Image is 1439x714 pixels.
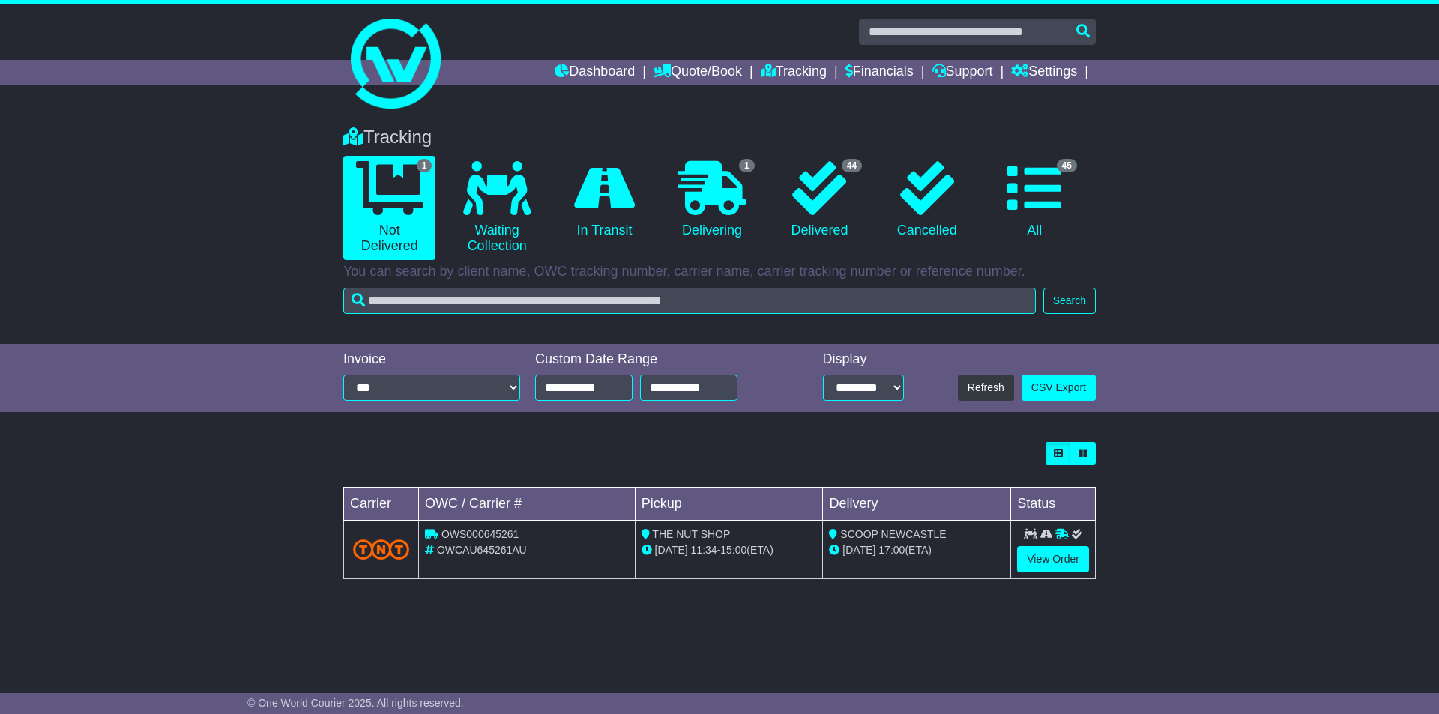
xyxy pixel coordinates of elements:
[343,264,1096,280] p: You can search by client name, OWC tracking number, carrier name, carrier tracking number or refe...
[1011,60,1077,85] a: Settings
[247,697,464,709] span: © One World Courier 2025. All rights reserved.
[437,544,527,556] span: OWCAU645261AU
[720,544,746,556] span: 15:00
[419,488,636,521] td: OWC / Carrier #
[353,539,409,560] img: TNT_Domestic.png
[1043,288,1096,314] button: Search
[635,488,823,521] td: Pickup
[642,542,817,558] div: - (ETA)
[840,528,946,540] span: SCOOP NEWCASTLE
[829,542,1004,558] div: (ETA)
[1011,488,1096,521] td: Status
[441,528,519,540] span: OWS000645261
[845,60,914,85] a: Financials
[336,127,1103,148] div: Tracking
[842,159,862,172] span: 44
[1022,375,1096,401] a: CSV Export
[842,544,875,556] span: [DATE]
[535,351,776,368] div: Custom Date Range
[652,528,730,540] span: THE NUT SHOP
[878,544,905,556] span: 17:00
[417,159,432,172] span: 1
[823,488,1011,521] td: Delivery
[1017,546,1089,572] a: View Order
[932,60,993,85] a: Support
[823,351,904,368] div: Display
[958,375,1014,401] button: Refresh
[343,351,520,368] div: Invoice
[739,159,755,172] span: 1
[558,156,651,244] a: In Transit
[761,60,827,85] a: Tracking
[1057,159,1077,172] span: 45
[344,488,419,521] td: Carrier
[773,156,866,244] a: 44 Delivered
[691,544,717,556] span: 11:34
[666,156,758,244] a: 1 Delivering
[881,156,973,244] a: Cancelled
[555,60,635,85] a: Dashboard
[654,60,742,85] a: Quote/Book
[343,156,435,260] a: 1 Not Delivered
[655,544,688,556] span: [DATE]
[450,156,543,260] a: Waiting Collection
[989,156,1081,244] a: 45 All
